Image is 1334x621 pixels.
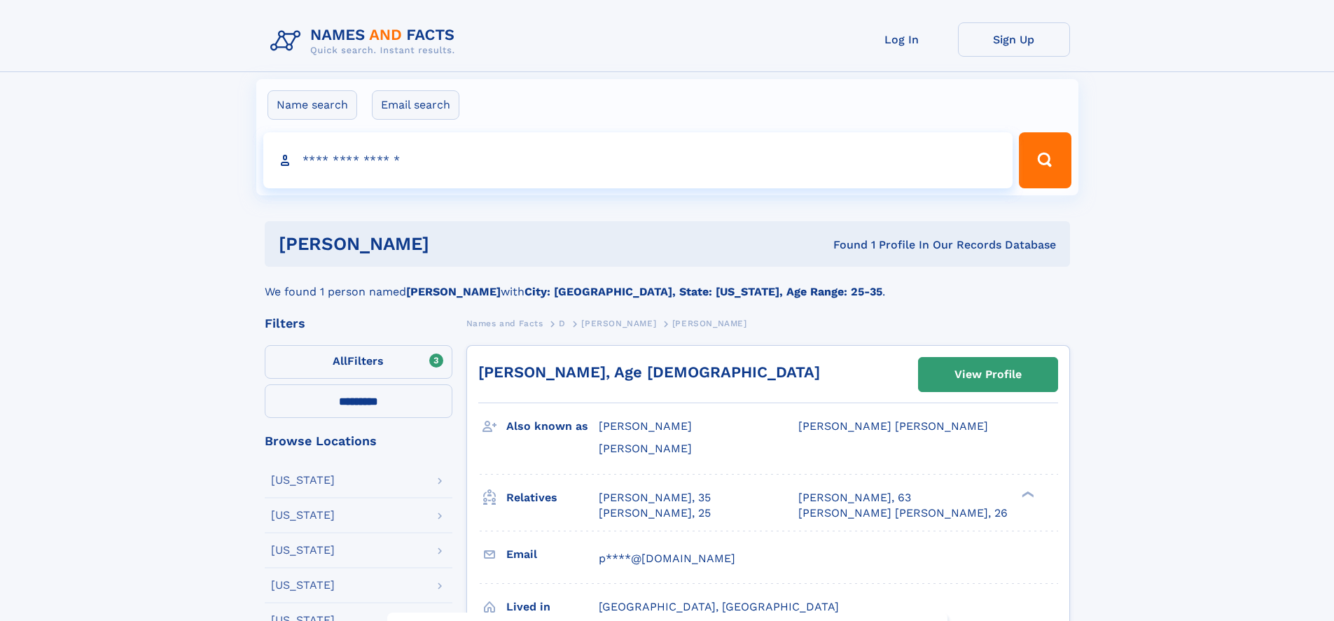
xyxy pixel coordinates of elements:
span: [GEOGRAPHIC_DATA], [GEOGRAPHIC_DATA] [599,600,839,613]
a: [PERSON_NAME], 35 [599,490,711,505]
b: City: [GEOGRAPHIC_DATA], State: [US_STATE], Age Range: 25-35 [524,285,882,298]
h3: Also known as [506,414,599,438]
a: [PERSON_NAME] [PERSON_NAME], 26 [798,505,1008,521]
a: [PERSON_NAME] [581,314,656,332]
button: Search Button [1019,132,1071,188]
div: We found 1 person named with . [265,267,1070,300]
div: Browse Locations [265,435,452,447]
a: Names and Facts [466,314,543,332]
label: Name search [268,90,357,120]
h3: Lived in [506,595,599,619]
a: View Profile [919,358,1057,391]
div: [US_STATE] [271,580,335,591]
a: [PERSON_NAME], 25 [599,505,711,521]
span: [PERSON_NAME] [599,442,692,455]
span: [PERSON_NAME] [599,419,692,433]
div: Found 1 Profile In Our Records Database [631,237,1056,253]
h3: Email [506,543,599,566]
span: [PERSON_NAME] [PERSON_NAME] [798,419,988,433]
b: [PERSON_NAME] [406,285,501,298]
div: View Profile [954,358,1022,391]
span: [PERSON_NAME] [581,319,656,328]
a: [PERSON_NAME], 63 [798,490,911,505]
div: [US_STATE] [271,475,335,486]
label: Filters [265,345,452,379]
label: Email search [372,90,459,120]
a: Sign Up [958,22,1070,57]
img: Logo Names and Facts [265,22,466,60]
a: [PERSON_NAME], Age [DEMOGRAPHIC_DATA] [478,363,820,381]
input: search input [263,132,1013,188]
span: All [333,354,347,368]
h3: Relatives [506,486,599,510]
span: D [559,319,566,328]
h1: [PERSON_NAME] [279,235,632,253]
a: D [559,314,566,332]
div: Filters [265,317,452,330]
div: [US_STATE] [271,510,335,521]
span: [PERSON_NAME] [672,319,747,328]
div: ❯ [1018,489,1035,498]
div: [US_STATE] [271,545,335,556]
a: Log In [846,22,958,57]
